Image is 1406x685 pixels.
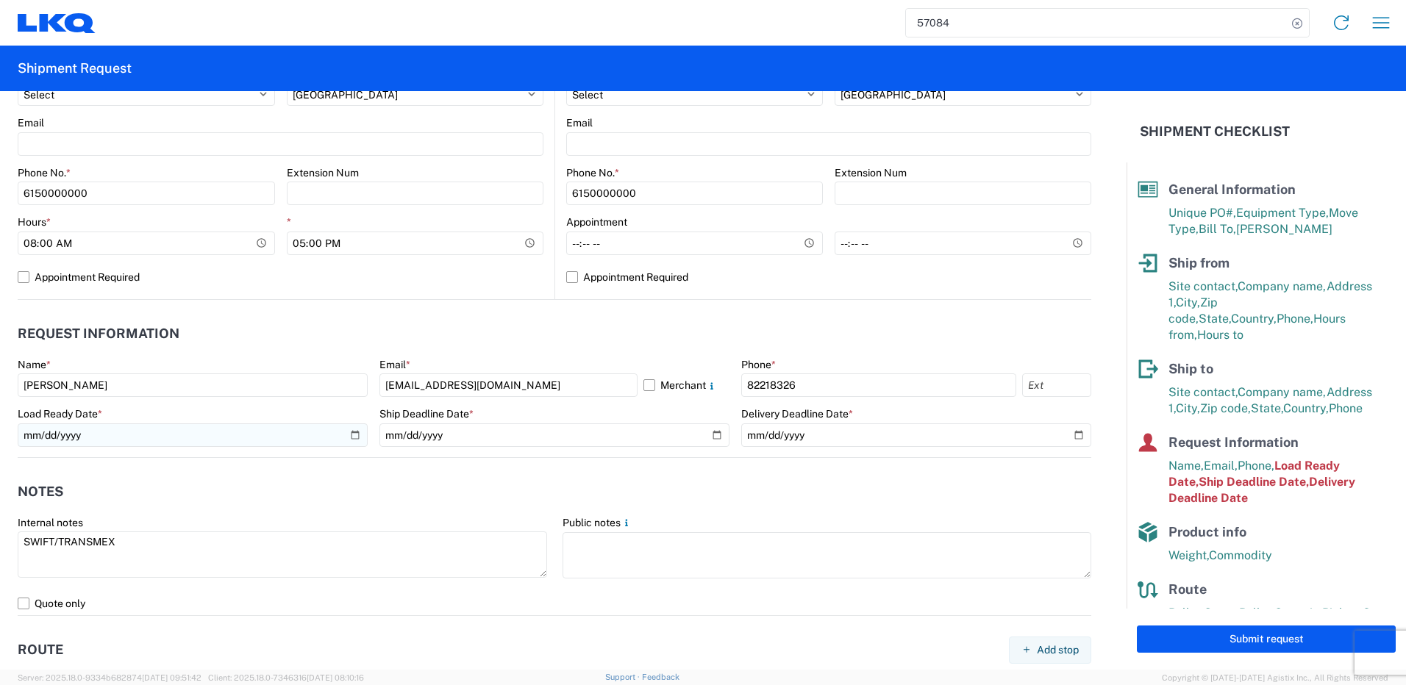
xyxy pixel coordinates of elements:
[18,265,543,289] label: Appointment Required
[18,166,71,179] label: Phone No.
[18,358,51,371] label: Name
[1251,401,1283,415] span: State,
[307,673,364,682] span: [DATE] 08:10:16
[1168,606,1395,636] span: Pallet Count in Pickup Stops equals Pallet Count in delivery stops
[1199,475,1309,489] span: Ship Deadline Date,
[1199,222,1236,236] span: Bill To,
[741,358,776,371] label: Phone
[1168,434,1299,450] span: Request Information
[1200,401,1251,415] span: Zip code,
[1168,206,1236,220] span: Unique PO#,
[1209,548,1272,562] span: Commodity
[1238,385,1327,399] span: Company name,
[18,673,201,682] span: Server: 2025.18.0-9334b682874
[1168,361,1213,376] span: Ship to
[18,60,132,77] h2: Shipment Request
[1199,312,1231,326] span: State,
[1168,459,1204,473] span: Name,
[835,166,907,179] label: Extension Num
[1168,385,1238,399] span: Site contact,
[1236,222,1332,236] span: [PERSON_NAME]
[1283,401,1329,415] span: Country,
[287,166,359,179] label: Extension Num
[1329,401,1363,415] span: Phone
[18,516,83,529] label: Internal notes
[208,673,364,682] span: Client: 2025.18.0-7346316
[566,215,627,229] label: Appointment
[566,265,1091,289] label: Appointment Required
[1197,328,1243,342] span: Hours to
[1168,548,1209,562] span: Weight,
[1238,279,1327,293] span: Company name,
[1176,295,1200,309] span: City,
[18,407,102,420] label: Load Ready Date
[1277,312,1313,326] span: Phone,
[566,166,619,179] label: Phone No.
[642,673,679,681] a: Feedback
[1236,206,1329,220] span: Equipment Type,
[18,326,179,341] h2: Request Information
[1168,279,1238,293] span: Site contact,
[1137,625,1396,653] button: Submit request
[1168,581,1207,597] span: Route
[563,516,632,529] label: Public notes
[906,9,1287,37] input: Shipment, tracking or reference number
[379,358,410,371] label: Email
[1168,182,1296,197] span: General Information
[379,407,474,420] label: Ship Deadline Date
[18,215,51,229] label: Hours
[1009,636,1091,664] button: Add stop
[1204,459,1238,473] span: Email,
[1037,643,1079,657] span: Add stop
[1176,401,1200,415] span: City,
[18,484,63,499] h2: Notes
[1168,524,1246,539] span: Product info
[1022,373,1091,397] input: Ext
[1231,312,1277,326] span: Country,
[605,673,642,681] a: Support
[18,642,63,657] h2: Route
[566,116,593,129] label: Email
[1162,671,1388,684] span: Copyright © [DATE]-[DATE] Agistix Inc., All Rights Reserved
[1140,123,1290,140] h2: Shipment Checklist
[1238,459,1274,473] span: Phone,
[18,592,1091,615] label: Quote only
[643,373,729,397] label: Merchant
[18,116,44,129] label: Email
[142,673,201,682] span: [DATE] 09:51:42
[741,407,853,420] label: Delivery Deadline Date
[1168,255,1230,270] span: Ship from
[1168,606,1239,620] span: Pallet Count,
